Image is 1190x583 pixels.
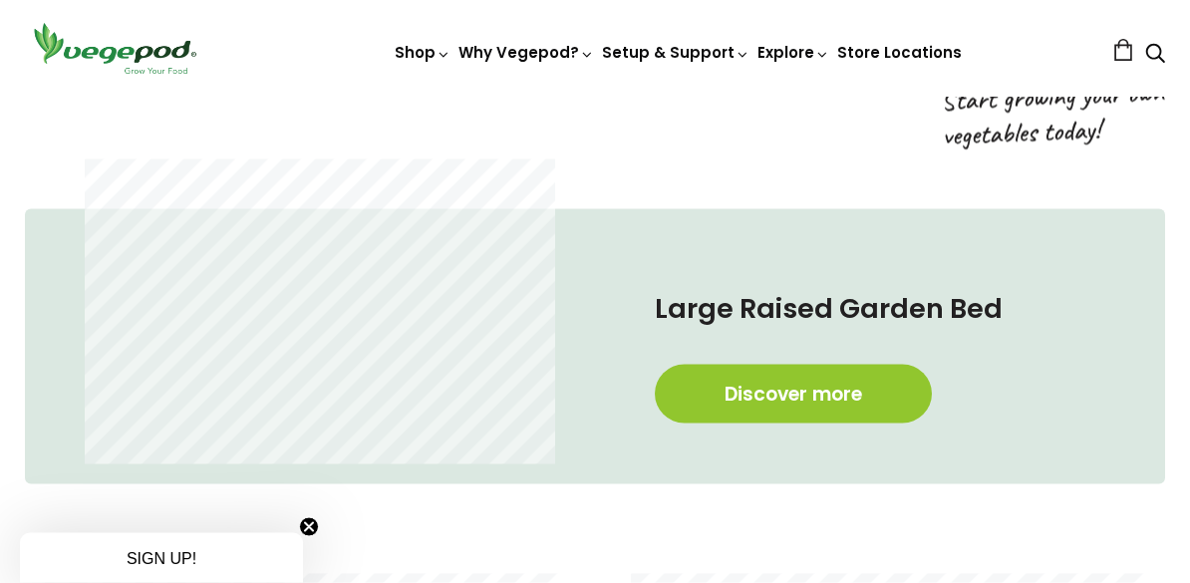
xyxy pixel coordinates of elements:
[602,42,749,63] a: Setup & Support
[127,550,196,567] span: SIGN UP!
[20,533,303,583] div: SIGN UP!Close teaser
[1145,45,1165,66] a: Search
[25,20,204,77] img: Vegepod
[299,517,319,537] button: Close teaser
[655,289,1085,329] h4: Large Raised Garden Bed
[837,42,962,63] a: Store Locations
[757,42,829,63] a: Explore
[458,42,594,63] a: Why Vegepod?
[655,365,932,424] a: Discover more
[395,42,450,63] a: Shop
